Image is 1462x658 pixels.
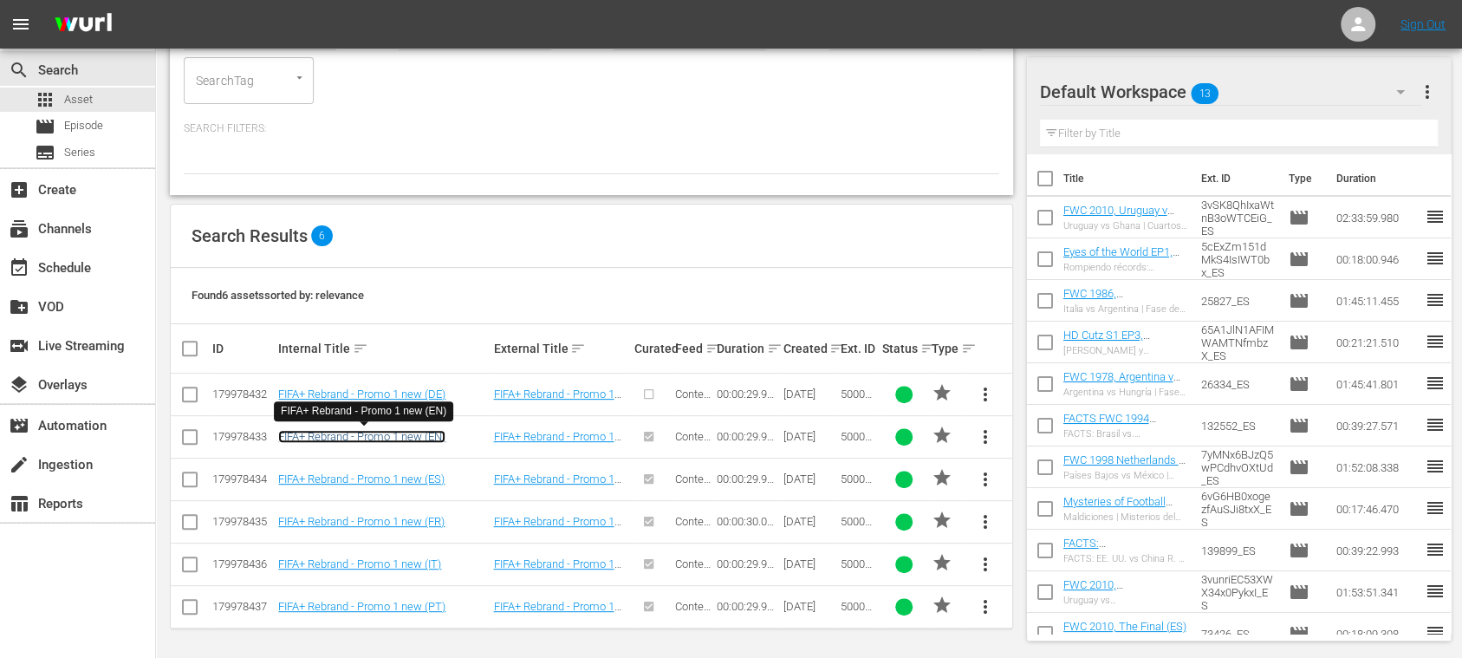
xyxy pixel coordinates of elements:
[1425,290,1446,310] span: reorder
[9,296,29,317] span: VOD
[1326,154,1430,203] th: Duration
[1063,262,1187,273] div: Rompiendo récords: [PERSON_NAME] | Los Ojos del mundo
[783,430,835,443] div: [DATE]
[493,472,621,498] a: FIFA+ Rebrand - Promo 1 new (ES)
[1191,75,1218,112] span: 13
[932,425,952,446] span: PROMO
[841,600,874,626] span: 500017_POR
[64,144,95,161] span: Series
[1329,488,1425,530] td: 00:17:46.470
[1278,154,1326,203] th: Type
[1417,71,1438,113] button: more_vert
[1194,613,1282,655] td: 73426_ES
[783,338,835,359] div: Created
[1425,206,1446,227] span: reorder
[1063,345,1187,356] div: [PERSON_NAME] y [PERSON_NAME] | HD Cutz
[212,342,273,355] div: ID
[1289,498,1309,519] span: Episode
[184,121,999,136] p: Search Filters:
[1425,331,1446,352] span: reorder
[1289,415,1309,436] span: Episode
[1063,220,1187,231] div: Uruguay vs Ghana | Cuartos de final | Copa Mundial de la FIFA Sudáfrica 2010™ | Partido completo
[1194,405,1282,446] td: 132552_ES
[493,557,621,583] a: FIFA+ Rebrand - Promo 1 new (IT)
[1289,249,1309,270] span: Episode
[278,557,441,570] a: FIFA+ Rebrand - Promo 1 new (IT)
[675,472,711,498] span: Content
[675,388,711,414] span: Content
[1063,287,1178,339] a: FWC 1986, [GEOGRAPHIC_DATA] v [GEOGRAPHIC_DATA], Group Stage - FMR (ES)
[975,511,996,532] span: more_vert
[675,600,711,626] span: Content
[783,515,835,528] div: [DATE]
[35,116,55,137] span: Episode
[9,257,29,278] span: Schedule
[1194,280,1282,322] td: 25827_ES
[212,600,273,613] div: 179978437
[841,388,872,414] span: 500017_DE
[278,600,445,613] a: FIFA+ Rebrand - Promo 1 new (PT)
[278,515,445,528] a: FIFA+ Rebrand - Promo 1 new (FR)
[634,342,671,355] div: Curated
[1329,530,1425,571] td: 00:39:22.993
[1063,578,1176,630] a: FWC 2010, [GEOGRAPHIC_DATA] v [GEOGRAPHIC_DATA], Semi-Finals - FMR (ES)
[841,515,872,541] span: 500017_FR
[35,89,55,110] span: Asset
[932,382,952,403] span: PROMO
[1289,290,1309,311] span: Episode
[975,384,996,405] span: more_vert
[1329,405,1425,446] td: 00:39:27.571
[1063,412,1176,464] a: FACTS FWC 1994 [GEOGRAPHIC_DATA] v [GEOGRAPHIC_DATA] (ES)
[570,341,586,356] span: sort
[783,600,835,613] div: [DATE]
[1194,446,1282,488] td: 7yMNx6BJzQ5wPCdhvOXtUd_ES
[192,225,308,246] span: Search Results
[965,544,1006,585] button: more_vert
[882,338,926,359] div: Status
[64,117,103,134] span: Episode
[1329,446,1425,488] td: 01:52:08.338
[9,375,29,395] span: Overlays
[291,69,308,86] button: Open
[932,510,952,531] span: PROMO
[841,557,872,583] span: 500017_ITA
[278,388,445,401] a: FIFA+ Rebrand - Promo 1 new (DE)
[1040,68,1422,116] div: Default Workspace
[717,515,777,528] div: 00:00:30.080
[1194,197,1282,238] td: 3vSK8QhIxaWtnB3oWTCEiG_ES
[1329,280,1425,322] td: 01:45:11.455
[278,338,488,359] div: Internal Title
[493,338,628,359] div: External Title
[717,430,777,443] div: 00:00:29.997
[1329,363,1425,405] td: 01:45:41.801
[1425,373,1446,394] span: reorder
[965,586,1006,628] button: more_vert
[10,14,31,35] span: menu
[493,600,621,626] a: FIFA+ Rebrand - Promo 1 new (PT)
[829,341,845,356] span: sort
[493,430,621,456] a: FIFA+ Rebrand - Promo 1 new (EN)
[961,341,977,356] span: sort
[717,557,777,570] div: 00:00:29.997
[675,338,712,359] div: Feed
[1063,553,1187,564] div: FACTS: EE. UU. vs China R. P. | EE. [GEOGRAPHIC_DATA]. 1999
[717,388,777,401] div: 00:00:29.997
[1191,154,1277,203] th: Ext. ID
[965,501,1006,543] button: more_vert
[1289,540,1309,561] span: Episode
[1063,204,1175,256] a: FWC 2010, Uruguay v [GEOGRAPHIC_DATA], Quarter-finals, FMR - New Commenatry (ES)
[1063,154,1192,203] th: Title
[212,515,273,528] div: 179978435
[1063,470,1187,481] div: Países Bajos vs México | Fase de grupos | Copa Mundial de la FIFA Francia 1998™ | Partido completo
[1063,303,1187,315] div: Italia vs Argentina | Fase de grupos | Copa Mundial de la FIFA [GEOGRAPHIC_DATA] 1986™ | Partido ...
[1425,498,1446,518] span: reorder
[1329,322,1425,363] td: 00:21:21.510
[1063,245,1179,297] a: Eyes of the World EP1, Record Breaker: [PERSON_NAME] (ES) + UP trailer
[1289,623,1309,644] span: Episode
[278,472,445,485] a: FIFA+ Rebrand - Promo 1 new (ES)
[675,515,711,541] span: Content
[717,600,777,613] div: 00:00:29.997
[1289,457,1309,478] span: Episode
[1329,571,1425,613] td: 01:53:51.341
[675,557,711,583] span: Content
